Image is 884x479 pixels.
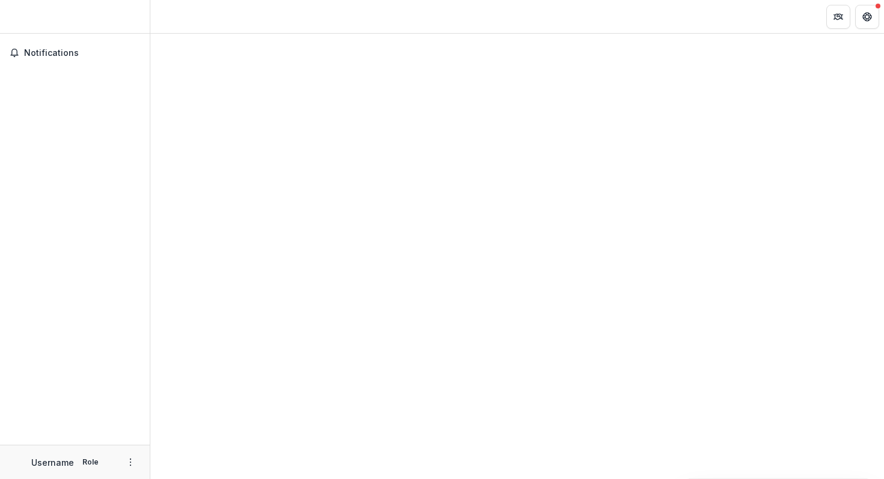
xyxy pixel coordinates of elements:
button: More [123,455,138,469]
p: Username [31,456,74,469]
button: Partners [826,5,850,29]
p: Role [79,457,102,468]
span: Notifications [24,48,140,58]
button: Notifications [5,43,145,63]
button: Get Help [855,5,879,29]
